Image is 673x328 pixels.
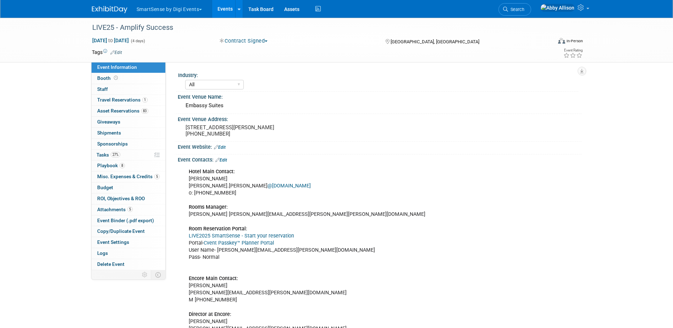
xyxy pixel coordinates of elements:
[142,97,148,103] span: 1
[96,152,120,158] span: Tasks
[97,239,129,245] span: Event Settings
[97,228,145,234] span: Copy/Duplicate Event
[189,226,247,232] b: Room Reservation Portal:
[267,183,311,189] a: @[DOMAIN_NAME]
[112,75,119,81] span: Booth not reserved yet
[563,49,583,52] div: Event Rating
[154,174,160,179] span: 5
[189,275,238,281] b: Encore Main Contact:
[92,84,165,95] a: Staff
[391,39,479,44] span: [GEOGRAPHIC_DATA], [GEOGRAPHIC_DATA]
[151,270,165,279] td: Toggle Event Tabs
[92,160,165,171] a: Playbook8
[92,62,165,73] a: Event Information
[141,108,148,114] span: 83
[97,130,121,136] span: Shipments
[178,70,578,79] div: Industry:
[92,49,122,56] td: Tags
[97,75,119,81] span: Booth
[183,100,576,111] div: Embassy Suites
[90,21,541,34] div: LIVE25 - Amplify Success
[92,226,165,237] a: Copy/Duplicate Event
[217,37,270,45] button: Contract Signed
[92,6,127,13] img: ExhibitDay
[92,259,165,270] a: Delete Event
[97,261,125,267] span: Delete Event
[186,124,338,137] pre: [STREET_ADDRESS][PERSON_NAME] [PHONE_NUMBER]
[139,270,151,279] td: Personalize Event Tab Strip
[178,142,581,151] div: Event Website:
[92,117,165,127] a: Giveaways
[92,204,165,215] a: Attachments5
[92,193,165,204] a: ROI, Objectives & ROO
[92,37,129,44] span: [DATE] [DATE]
[120,163,125,168] span: 8
[558,38,565,44] img: Format-Inperson.png
[97,185,113,190] span: Budget
[97,196,145,201] span: ROI, Objectives & ROO
[127,207,133,212] span: 5
[97,64,137,70] span: Event Information
[189,169,235,175] b: Hotel Main Contact:
[92,73,165,84] a: Booth
[204,240,274,246] a: Cvent Passkey™ Planner Portal
[510,37,583,48] div: Event Format
[97,97,148,103] span: Travel Reservations
[189,233,294,239] a: LIVE2025 SmartSense - Start your reservation
[130,39,145,43] span: (4 days)
[178,92,581,100] div: Event Venue Name:
[110,50,122,55] a: Edit
[189,311,231,317] b: Director at Encore:
[178,154,581,164] div: Event Contacts:
[92,248,165,259] a: Logs
[508,7,524,12] span: Search
[97,108,148,114] span: Asset Reservations
[178,114,581,123] div: Event Venue Address:
[97,250,108,256] span: Logs
[97,141,128,147] span: Sponsorships
[540,4,575,12] img: Abby Allison
[92,106,165,116] a: Asset Reservations83
[498,3,531,16] a: Search
[107,38,114,43] span: to
[97,174,160,179] span: Misc. Expenses & Credits
[92,128,165,138] a: Shipments
[92,215,165,226] a: Event Binder (.pdf export)
[92,139,165,149] a: Sponsorships
[92,150,165,160] a: Tasks27%
[92,171,165,182] a: Misc. Expenses & Credits5
[92,182,165,193] a: Budget
[215,158,227,163] a: Edit
[214,145,226,150] a: Edit
[97,119,120,125] span: Giveaways
[97,86,108,92] span: Staff
[566,38,583,44] div: In-Person
[97,163,125,168] span: Playbook
[92,95,165,105] a: Travel Reservations1
[97,218,154,223] span: Event Binder (.pdf export)
[189,204,228,210] b: Rooms Manager:
[92,237,165,248] a: Event Settings
[111,152,120,157] span: 27%
[97,207,133,212] span: Attachments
